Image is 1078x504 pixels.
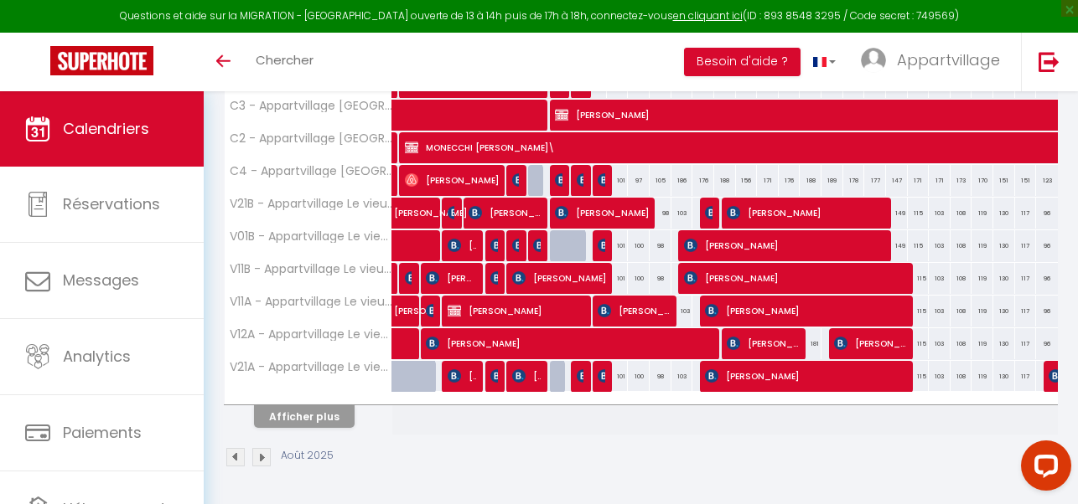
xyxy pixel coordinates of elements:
div: 108 [951,230,972,261]
div: 117 [1015,328,1037,359]
span: Analytics [63,346,131,367]
div: 177 [864,165,886,196]
span: [PERSON_NAME] [684,262,910,294]
span: [PERSON_NAME] [834,327,907,359]
img: ... [861,48,886,73]
div: 115 [908,328,930,359]
span: V21B - Appartvillage Le vieux Vichy N°21B [227,198,395,210]
div: 176 [692,165,714,196]
span: Messages [63,270,139,291]
p: Août 2025 [281,448,334,464]
a: Chercher [243,33,326,91]
div: 103 [671,361,693,392]
div: 130 [993,296,1015,327]
div: 100 [628,361,650,392]
div: 149 [886,198,908,229]
div: 119 [972,361,993,392]
img: logout [1039,51,1060,72]
div: 103 [929,296,951,327]
div: 98 [650,263,671,294]
div: 117 [1015,198,1037,229]
span: Appartvillage [897,49,1000,70]
span: Chercher [256,51,314,69]
div: 186 [671,165,693,196]
span: [PERSON_NAME] [490,262,498,294]
div: 100 [628,230,650,261]
div: 100 [628,263,650,294]
div: 103 [929,230,951,261]
div: 119 [972,296,993,327]
div: 119 [972,263,993,294]
span: [PERSON_NAME] [598,295,671,327]
span: [PERSON_NAME] [512,164,520,196]
span: [PERSON_NAME] [555,164,562,196]
span: [PERSON_NAME] [448,295,586,327]
div: 130 [993,361,1015,392]
div: 117 [1015,296,1037,327]
div: 115 [908,263,930,294]
span: [PERSON_NAME] [490,360,498,392]
span: [PERSON_NAME] [727,197,887,229]
div: 119 [972,230,993,261]
span: [PERSON_NAME] [577,360,584,392]
span: [PERSON_NAME] [448,360,477,392]
div: 108 [951,198,972,229]
div: 178 [843,165,865,196]
a: [PERSON_NAME] [386,263,394,295]
img: Super Booking [50,46,153,75]
div: 96 [1036,198,1058,229]
div: 189 [821,165,843,196]
div: 130 [993,328,1015,359]
div: 105 [650,165,671,196]
div: 119 [972,328,993,359]
div: 115 [908,361,930,392]
div: 115 [908,296,930,327]
span: [PERSON_NAME] [490,229,498,261]
div: 123 [1036,165,1058,196]
span: [PERSON_NAME] [684,229,888,261]
span: [PERSON_NAME] [598,229,605,261]
div: 98 [650,198,671,229]
div: 108 [951,361,972,392]
div: 96 [1036,296,1058,327]
div: 170 [972,165,993,196]
div: 96 [1036,263,1058,294]
div: 103 [929,361,951,392]
div: 171 [929,165,951,196]
div: 101 [607,230,629,261]
span: Réservations [63,193,160,214]
button: Afficher plus [254,405,355,428]
div: 101 [607,165,629,196]
div: 188 [714,165,736,196]
div: 96 [1036,230,1058,261]
span: [PERSON_NAME] des Grottes [394,286,433,318]
span: V21A - Appartvillage Le vieux Vichy N°21 A [227,361,395,373]
div: 115 [908,198,930,229]
div: 115 [908,230,930,261]
span: Paiements [63,422,142,443]
a: [PERSON_NAME] [386,198,407,229]
span: V11A - Appartvillage Le vieux Vichy N°11 A [227,296,395,308]
a: en cliquant ici [673,8,743,23]
span: [PERSON_NAME] [448,197,455,229]
div: 103 [929,198,951,229]
span: C4 - Appartvillage [GEOGRAPHIC_DATA] N°4 [227,165,395,177]
span: [PERSON_NAME] [705,295,909,327]
div: 108 [951,296,972,327]
div: 101 [607,361,629,392]
div: 101 [607,263,629,294]
span: [PERSON_NAME] [426,262,477,294]
div: 117 [1015,361,1037,392]
div: 156 [736,165,758,196]
div: 151 [1015,165,1037,196]
span: [PERSON_NAME] [405,164,500,196]
span: [PERSON_NAME] [512,229,520,261]
div: 188 [800,165,821,196]
div: 119 [972,198,993,229]
span: [PERSON_NAME] [727,327,800,359]
div: 171 [757,165,779,196]
div: 176 [779,165,801,196]
div: 171 [908,165,930,196]
span: [PERSON_NAME] [469,197,542,229]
